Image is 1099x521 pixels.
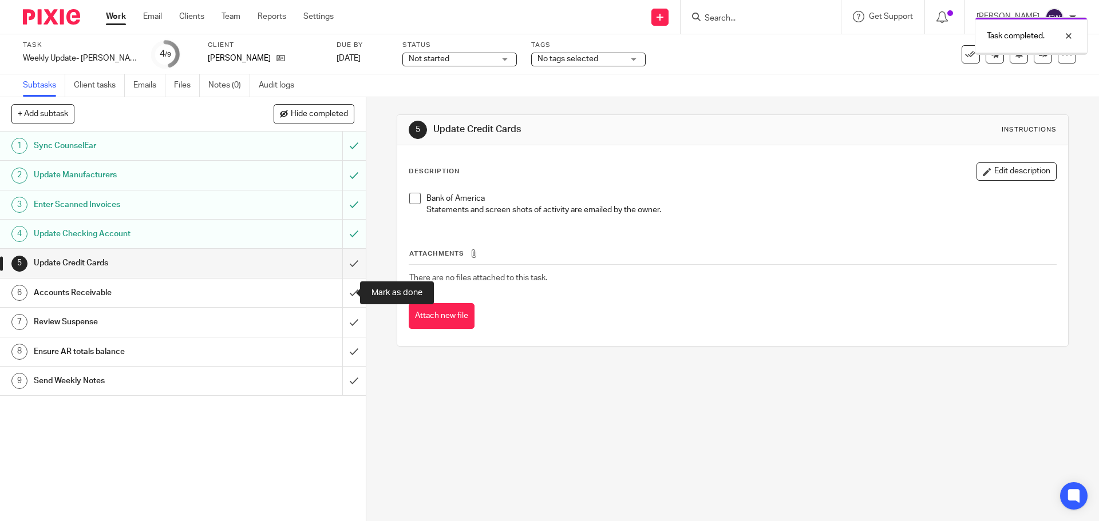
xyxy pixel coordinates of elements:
h1: Sync CounselEar [34,137,232,154]
span: Hide completed [291,110,348,119]
span: [DATE] [337,54,361,62]
div: 8 [11,344,27,360]
small: /9 [165,51,171,58]
span: Attachments [409,250,464,257]
div: 4 [11,226,27,242]
label: Client [208,41,322,50]
a: Subtasks [23,74,65,97]
span: Not started [409,55,449,63]
label: Due by [337,41,388,50]
h1: Update Credit Cards [34,254,232,272]
div: 5 [409,121,427,139]
label: Task [23,41,137,50]
h1: Update Checking Account [34,225,232,242]
div: 1 [11,138,27,154]
a: Clients [179,11,204,22]
h1: Enter Scanned Invoices [34,196,232,213]
img: Pixie [23,9,80,25]
p: Bank of America [426,193,1055,204]
a: Reports [258,11,286,22]
div: 4 [160,47,171,61]
button: Hide completed [274,104,354,124]
div: 6 [11,285,27,301]
h1: Update Manufacturers [34,166,232,184]
div: 3 [11,197,27,213]
a: Work [106,11,126,22]
label: Status [402,41,517,50]
a: Team [222,11,240,22]
a: Client tasks [74,74,125,97]
a: Email [143,11,162,22]
p: [PERSON_NAME] [208,53,271,64]
button: + Add subtask [11,104,74,124]
div: 2 [11,168,27,184]
p: Description [409,167,460,176]
span: There are no files attached to this task. [409,274,547,282]
a: Settings [303,11,334,22]
p: Task completed. [987,30,1045,42]
a: Audit logs [259,74,303,97]
h1: Ensure AR totals balance [34,343,232,360]
div: Instructions [1002,125,1057,134]
div: Weekly Update- [PERSON_NAME] [23,53,137,64]
div: 7 [11,314,27,330]
label: Tags [531,41,646,50]
h1: Send Weekly Notes [34,372,232,389]
div: 5 [11,256,27,272]
button: Attach new file [409,303,475,329]
a: Notes (0) [208,74,250,97]
h1: Update Credit Cards [433,124,757,136]
h1: Accounts Receivable [34,284,232,301]
div: 9 [11,373,27,389]
div: Weekly Update- Tackaberry [23,53,137,64]
p: Statements and screen shots of activity are emailed by the owner. [426,204,1055,216]
img: svg%3E [1045,8,1064,26]
h1: Review Suspense [34,313,232,331]
a: Emails [133,74,165,97]
a: Files [174,74,200,97]
span: No tags selected [537,55,598,63]
button: Edit description [977,162,1057,181]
